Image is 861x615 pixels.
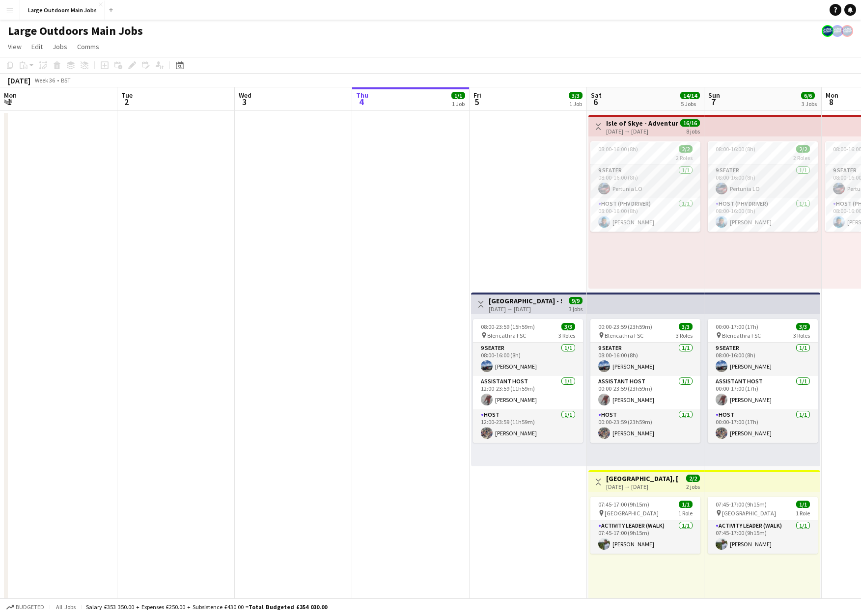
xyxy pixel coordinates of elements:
[796,509,810,517] span: 1 Role
[708,497,818,554] app-job-card: 07:45-17:00 (9h15m)1/1 [GEOGRAPHIC_DATA]1 RoleActivity Leader (Walk)1/107:45-17:00 (9h15m)[PERSON...
[826,91,838,100] span: Mon
[590,343,700,376] app-card-role: 9 Seater1/108:00-16:00 (8h)[PERSON_NAME]
[606,474,679,483] h3: [GEOGRAPHIC_DATA], [GEOGRAPHIC_DATA], Sharp Edge.
[708,141,818,232] app-job-card: 08:00-16:00 (8h)2/22 Roles9 Seater1/108:00-16:00 (8h)Pertunia LOHost (PHV Driver)1/108:00-16:00 (...
[569,100,582,107] div: 1 Job
[801,92,815,99] span: 6/6
[606,119,679,128] h3: Isle of Skye - Adventure & Explore
[8,24,143,38] h1: Large Outdoors Main Jobs
[77,42,99,51] span: Comms
[589,96,602,107] span: 6
[16,604,44,611] span: Budgeted
[8,42,22,51] span: View
[708,198,818,232] app-card-role: Host (PHV Driver)1/108:00-16:00 (8h)[PERSON_NAME]
[708,520,818,554] app-card-role: Activity Leader (Walk)1/107:45-17:00 (9h15m)[PERSON_NAME]
[708,91,720,100] span: Sun
[590,198,700,232] app-card-role: Host (PHV Driver)1/108:00-16:00 (8h)[PERSON_NAME]
[2,96,17,107] span: 1
[489,296,562,305] h3: [GEOGRAPHIC_DATA] - Striding Edge & Sharp Edge / Scafell Pike Challenge Weekend / Wild Swim - [GE...
[53,42,67,51] span: Jobs
[237,96,251,107] span: 3
[473,319,583,443] app-job-card: 08:00-23:59 (15h59m)3/3 Blencathra FSC3 Roles9 Seater1/108:00-16:00 (8h)[PERSON_NAME]Assistant Ho...
[473,409,583,443] app-card-role: Host1/112:00-23:59 (11h59m)[PERSON_NAME]
[824,96,838,107] span: 8
[590,409,700,443] app-card-role: Host1/100:00-23:59 (23h59m)[PERSON_NAME]
[686,127,700,135] div: 8 jobs
[796,501,810,508] span: 1/1
[558,332,575,339] span: 3 Roles
[569,304,583,313] div: 3 jobs
[606,128,679,135] div: [DATE] → [DATE]
[716,501,767,508] span: 07:45-17:00 (9h15m)
[802,100,817,107] div: 3 Jobs
[569,92,583,99] span: 3/3
[590,497,700,554] app-job-card: 07:45-17:00 (9h15m)1/1 [GEOGRAPHIC_DATA]1 RoleActivity Leader (Walk)1/107:45-17:00 (9h15m)[PERSON...
[73,40,103,53] a: Comms
[707,96,720,107] span: 7
[678,509,693,517] span: 1 Role
[569,297,583,304] span: 9/9
[722,332,761,339] span: Blencathra FSC
[591,91,602,100] span: Sat
[605,509,659,517] span: [GEOGRAPHIC_DATA]
[796,323,810,330] span: 3/3
[473,91,481,100] span: Fri
[489,305,562,313] div: [DATE] → [DATE]
[598,323,652,330] span: 00:00-23:59 (23h59m)
[598,501,649,508] span: 07:45-17:00 (9h15m)
[32,77,57,84] span: Week 36
[708,165,818,198] app-card-role: 9 Seater1/108:00-16:00 (8h)Pertunia LO
[686,475,700,482] span: 2/2
[708,319,818,443] app-job-card: 00:00-17:00 (17h)3/3 Blencathra FSC3 Roles9 Seater1/108:00-16:00 (8h)[PERSON_NAME]Assistant Host1...
[606,483,679,490] div: [DATE] → [DATE]
[793,332,810,339] span: 3 Roles
[676,332,693,339] span: 3 Roles
[31,42,43,51] span: Edit
[472,96,481,107] span: 5
[20,0,105,20] button: Large Outdoors Main Jobs
[680,92,700,99] span: 14/14
[473,343,583,376] app-card-role: 9 Seater1/108:00-16:00 (8h)[PERSON_NAME]
[822,25,833,37] app-user-avatar: Large Outdoors Office
[686,482,700,490] div: 2 jobs
[598,145,638,153] span: 08:00-16:00 (8h)
[590,520,700,554] app-card-role: Activity Leader (Walk)1/107:45-17:00 (9h15m)[PERSON_NAME]
[355,96,368,107] span: 4
[54,603,78,611] span: All jobs
[590,376,700,409] app-card-role: Assistant Host1/100:00-23:59 (23h59m)[PERSON_NAME]
[679,145,693,153] span: 2/2
[28,40,47,53] a: Edit
[590,141,700,232] app-job-card: 08:00-16:00 (8h)2/22 Roles9 Seater1/108:00-16:00 (8h)Pertunia LOHost (PHV Driver)1/108:00-16:00 (...
[5,602,46,613] button: Budgeted
[86,603,327,611] div: Salary £353 350.00 + Expenses £250.00 + Subsistence £430.00 =
[487,332,526,339] span: Blencathra FSC
[8,76,30,85] div: [DATE]
[681,100,699,107] div: 5 Jobs
[676,154,693,161] span: 2 Roles
[61,77,71,84] div: BST
[590,319,700,443] app-job-card: 00:00-23:59 (23h59m)3/3 Blencathra FSC3 Roles9 Seater1/108:00-16:00 (8h)[PERSON_NAME]Assistant Ho...
[680,119,700,127] span: 16/16
[481,323,535,330] span: 08:00-23:59 (15h59m)
[473,376,583,409] app-card-role: Assistant Host1/112:00-23:59 (11h59m)[PERSON_NAME]
[452,100,465,107] div: 1 Job
[708,376,818,409] app-card-role: Assistant Host1/100:00-17:00 (17h)[PERSON_NAME]
[356,91,368,100] span: Thu
[679,501,693,508] span: 1/1
[451,92,465,99] span: 1/1
[708,343,818,376] app-card-role: 9 Seater1/108:00-16:00 (8h)[PERSON_NAME]
[561,323,575,330] span: 3/3
[249,603,327,611] span: Total Budgeted £354 030.00
[796,145,810,153] span: 2/2
[716,323,758,330] span: 00:00-17:00 (17h)
[120,96,133,107] span: 2
[121,91,133,100] span: Tue
[4,40,26,53] a: View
